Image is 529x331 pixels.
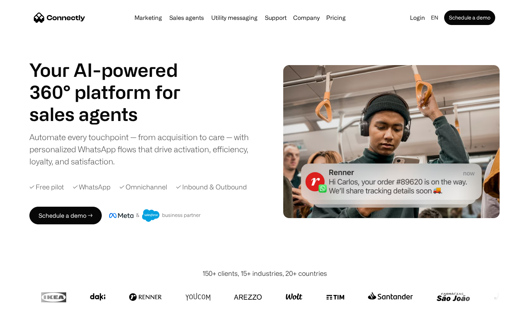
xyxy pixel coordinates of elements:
[323,15,349,21] a: Pricing
[202,268,327,278] div: 150+ clients, 15+ industries, 20+ countries
[132,15,165,21] a: Marketing
[73,182,111,192] div: ✓ WhatsApp
[15,318,44,328] ul: Language list
[29,103,198,125] h1: sales agents
[29,131,261,167] div: Automate every touchpoint — from acquisition to care — with personalized WhatsApp flows that driv...
[208,15,260,21] a: Utility messaging
[7,317,44,328] aside: Language selected: English
[166,15,207,21] a: Sales agents
[29,207,102,224] a: Schedule a demo →
[29,182,64,192] div: ✓ Free pilot
[431,13,438,23] div: en
[262,15,289,21] a: Support
[109,209,201,222] img: Meta and Salesforce business partner badge.
[444,10,495,25] a: Schedule a demo
[176,182,247,192] div: ✓ Inbound & Outbound
[293,13,320,23] div: Company
[119,182,167,192] div: ✓ Omnichannel
[29,59,198,103] h1: Your AI-powered 360° platform for
[407,13,428,23] a: Login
